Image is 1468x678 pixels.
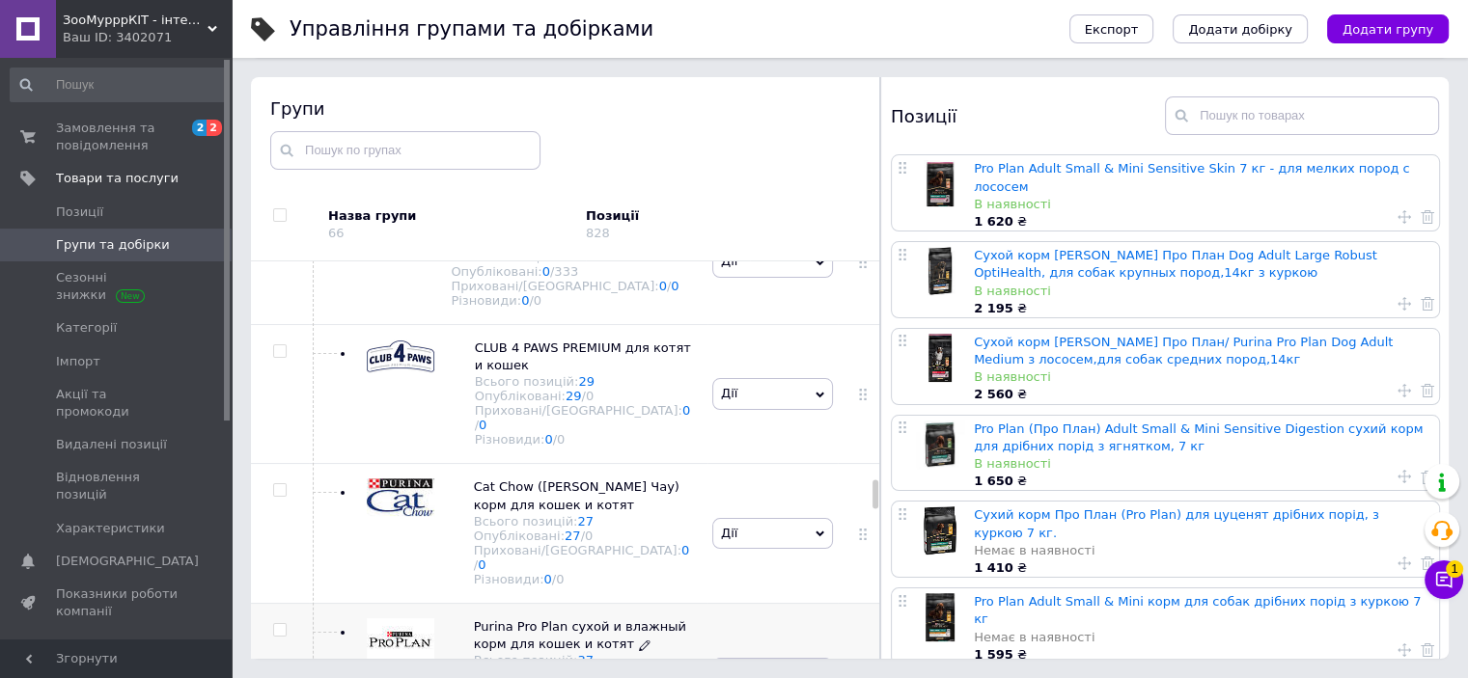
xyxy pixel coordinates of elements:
[56,585,179,620] span: Показники роботи компанії
[367,618,434,663] img: Purina Pro Plan сухой и влажный корм для кошек и котят
[891,96,1165,135] div: Позиції
[1085,22,1139,37] span: Експорт
[1343,22,1433,37] span: Додати групу
[974,474,1013,488] b: 1 650
[328,207,571,225] div: Назва групи
[974,300,1429,317] div: ₴
[565,529,581,543] a: 27
[974,647,1013,662] b: 1 595
[474,619,686,651] span: Purina Pro Plan сухой и влажный корм для кошек и котят
[474,572,693,586] div: Різновиди:
[577,514,594,529] a: 27
[974,560,1013,575] b: 1 410
[1421,208,1434,226] a: Видалити товар
[475,340,691,372] span: CLUB 4 PAWS PREMIUM для котят и кошек
[581,389,594,403] span: /
[367,478,434,516] img: Cat Chow (Кэт Чау) корм для кошек и котят
[479,418,486,432] a: 0
[474,514,693,529] div: Всього позицій:
[974,421,1423,453] a: Pro Plan (Про План) Adult Small & Mini Sensitive Digestion сухий корм для дрібних порід з ягнятко...
[56,120,179,154] span: Замовлення та повідомлення
[1421,295,1434,312] a: Видалити товар
[451,293,693,308] div: Різновиди:
[556,572,564,586] div: 0
[529,293,541,308] span: /
[671,279,679,293] a: 0
[542,264,550,279] a: 0
[1327,14,1449,43] button: Додати групу
[270,96,861,121] div: Групи
[586,207,750,225] div: Позиції
[557,432,565,447] div: 0
[63,12,208,29] span: ЗооМурррКІТ - інтернет зоомагазин
[974,386,1429,403] div: ₴
[56,386,179,420] span: Акції та промокоди
[207,120,222,136] span: 2
[1165,96,1439,135] input: Пошук по товарах
[367,339,434,373] img: CLUB 4 PAWS PREMIUM для котят и кошек
[10,68,228,102] input: Пошук
[1446,560,1463,578] span: 1
[552,572,565,586] span: /
[586,389,594,403] div: 0
[56,319,117,337] span: Категорії
[721,526,737,540] span: Дії
[974,248,1377,280] a: Сухой корм [PERSON_NAME] Про План Dog Adult Large Robust OptiHealth, для собак крупных пород,14кг...
[1421,555,1434,572] a: Видалити товар
[474,543,693,572] div: Приховані/[GEOGRAPHIC_DATA]:
[1069,14,1154,43] button: Експорт
[56,520,165,537] span: Характеристики
[681,543,689,557] a: 0
[1421,468,1434,485] a: Видалити товар
[56,203,103,221] span: Позиції
[328,226,345,240] div: 66
[56,170,179,187] span: Товари та послуги
[56,353,100,370] span: Імпорт
[667,279,679,293] span: /
[534,293,541,308] div: 0
[543,572,551,586] a: 0
[56,236,170,254] span: Групи та добірки
[550,264,578,279] span: /
[474,479,679,511] span: Cat Chow ([PERSON_NAME] Чау) корм для кошек и котят
[578,374,595,389] a: 29
[974,455,1429,473] div: В наявності
[566,389,582,403] a: 29
[478,557,485,572] a: 0
[577,653,594,667] a: 37
[1421,641,1434,659] a: Видалити товар
[56,553,199,570] span: [DEMOGRAPHIC_DATA]
[475,403,693,432] div: Приховані/[GEOGRAPHIC_DATA]:
[974,542,1429,559] div: Немає в наявності
[974,368,1429,386] div: В наявності
[974,473,1429,490] div: ₴
[974,196,1429,213] div: В наявності
[451,264,693,279] div: Опубліковані:
[63,29,232,46] div: Ваш ID: 3402071
[554,264,578,279] div: 333
[1188,22,1292,37] span: Додати добірку
[974,283,1429,300] div: В наявності
[56,636,179,670] span: Панель управління
[56,469,179,503] span: Відновлення позицій
[586,226,610,240] div: 828
[475,374,693,389] div: Всього позицій:
[974,387,1013,401] b: 2 560
[521,293,529,308] a: 0
[974,161,1410,193] a: Pro Plan Adult Small & Mini Sensitive Skin 7 кг - для мелких пород с лососем
[974,594,1421,626] a: Pro Plan Adult Small & Mini корм для собак дрібних порід з куркою 7 кг
[1421,381,1434,398] a: Видалити товар
[474,529,693,543] div: Опубліковані:
[585,529,593,543] div: 0
[474,557,486,572] span: /
[639,636,651,653] a: Редагувати
[721,386,737,400] span: Дії
[270,131,540,170] input: Пошук по групах
[974,507,1379,539] a: Сухий корм Про План (Pro Plan) для цуценят дрібних порід, з куркою 7 кг.
[974,214,1013,229] b: 1 620
[974,301,1013,315] b: 2 195
[474,653,693,667] div: Всього позицій:
[659,279,667,293] a: 0
[192,120,208,136] span: 2
[581,529,594,543] span: /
